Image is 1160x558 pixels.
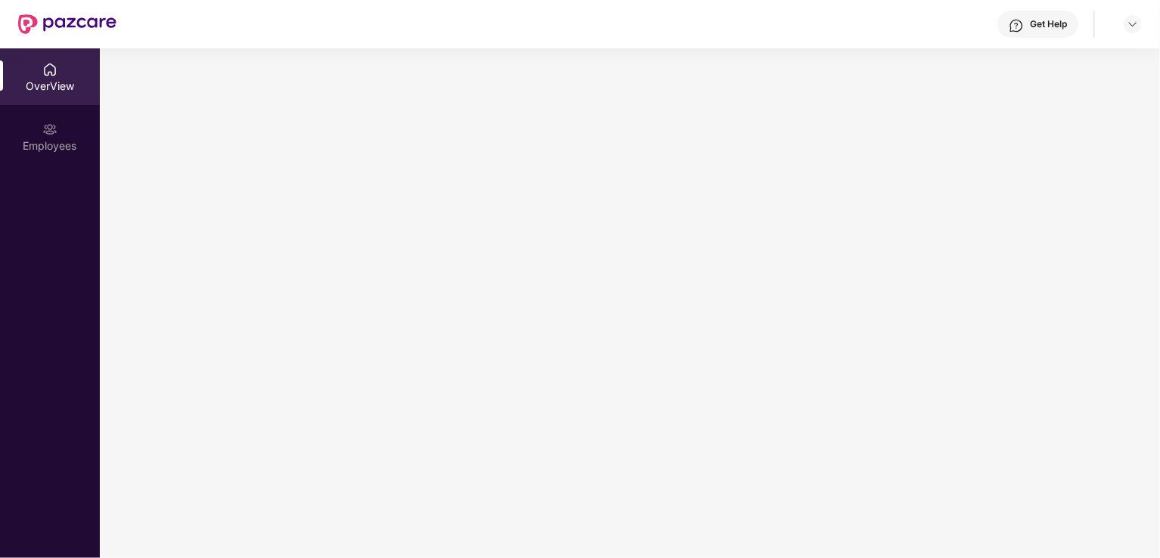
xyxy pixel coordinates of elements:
img: svg+xml;base64,PHN2ZyBpZD0iRW1wbG95ZWVzIiB4bWxucz0iaHR0cDovL3d3dy53My5vcmcvMjAwMC9zdmciIHdpZHRoPS... [42,122,57,137]
img: New Pazcare Logo [18,14,116,34]
img: svg+xml;base64,PHN2ZyBpZD0iSG9tZSIgeG1sbnM9Imh0dHA6Ly93d3cudzMub3JnLzIwMDAvc3ZnIiB3aWR0aD0iMjAiIG... [42,62,57,77]
img: svg+xml;base64,PHN2ZyBpZD0iRHJvcGRvd24tMzJ4MzIiIHhtbG5zPSJodHRwOi8vd3d3LnczLm9yZy8yMDAwL3N2ZyIgd2... [1127,18,1139,30]
div: Get Help [1030,18,1067,30]
img: svg+xml;base64,PHN2ZyBpZD0iSGVscC0zMngzMiIgeG1sbnM9Imh0dHA6Ly93d3cudzMub3JnLzIwMDAvc3ZnIiB3aWR0aD... [1009,18,1024,33]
